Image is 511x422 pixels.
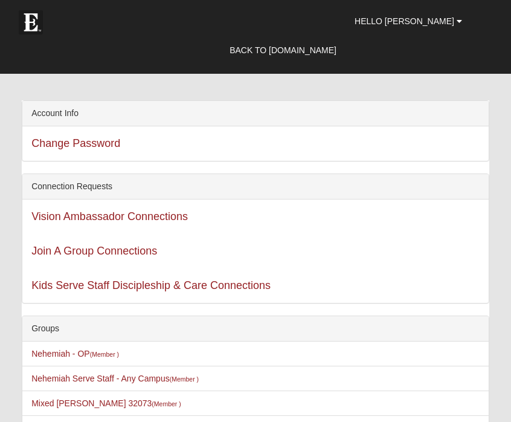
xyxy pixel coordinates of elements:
[355,16,454,26] span: Hello [PERSON_NAME]
[22,316,489,342] div: Groups
[170,375,199,383] small: (Member )
[31,279,271,291] a: Kids Serve Staff Discipleship & Care Connections
[31,137,120,149] a: Change Password
[31,398,181,408] a: Mixed [PERSON_NAME] 32073(Member )
[90,351,119,358] small: (Member )
[31,245,157,257] a: Join A Group Connections
[22,101,489,126] div: Account Info
[31,210,188,222] a: Vision Ambassador Connections
[152,400,181,407] small: (Member )
[22,174,489,200] div: Connection Requests
[220,35,345,65] a: Back to [DOMAIN_NAME]
[31,349,119,359] a: Nehemiah - OP(Member )
[345,6,471,36] a: Hello [PERSON_NAME]
[31,374,199,383] a: Nehemiah Serve Staff - Any Campus(Member )
[19,10,43,34] img: Eleven22 logo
